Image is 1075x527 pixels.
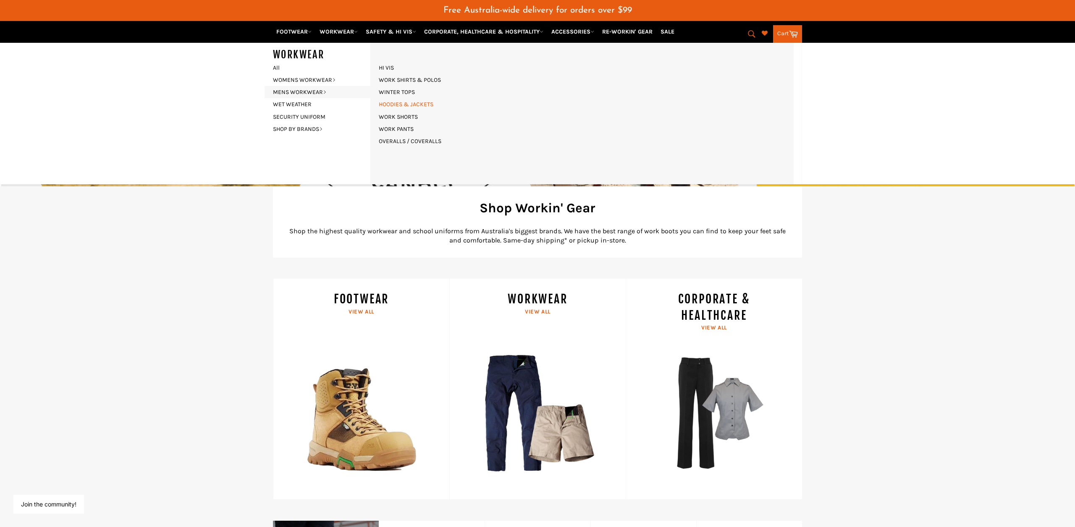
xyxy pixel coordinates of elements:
a: Cart [773,25,802,43]
div: MENS WORKWEAR [370,39,794,184]
a: FOOTWEAR [273,24,315,39]
a: WET WEATHER [269,98,370,110]
a: MENS WORKWEAR [269,86,370,98]
a: SECURITY UNIFORM [269,111,370,123]
a: WORKWEAR View all WORKWEAR [449,279,626,500]
a: RE-WORKIN' GEAR [599,24,656,39]
span: Free Australia-wide delivery for orders over $99 [443,6,632,15]
a: CORPORATE & HEALTHCARE View all wear corporate [626,279,802,500]
a: CORPORATE, HEALTHCARE & HOSPITALITY [421,24,547,39]
button: Join the community! [21,501,76,508]
a: ACCESSORIES [548,24,598,39]
a: SAFETY & HI VIS [362,24,420,39]
a: WORK SHIRTS & POLOS [375,74,445,86]
a: WORK PANTS [375,123,418,135]
h5: WORKWEAR [273,48,379,62]
a: WOMENS WORKWEAR [269,74,370,86]
a: HOODIES & JACKETS [375,98,438,110]
a: All [269,62,379,74]
p: Shop the highest quality workwear and school uniforms from Australia's biggest brands. We have th... [286,227,789,245]
a: SALE [657,24,678,39]
a: HI VIS [375,62,398,74]
a: WINTER TOPS [375,86,419,98]
a: WORKWEAR [316,24,361,39]
h2: Shop Workin' Gear [286,199,789,217]
a: OVERALLS / COVERALLS [375,135,446,147]
a: SHOP BY BRANDS [269,123,370,135]
a: WORK SHORTS [375,111,422,123]
a: FOOTWEAR View all Workin Gear Boots [273,279,449,500]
